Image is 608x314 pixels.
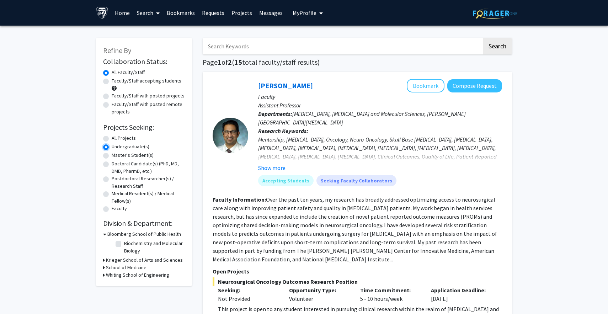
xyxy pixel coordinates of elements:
[258,81,313,90] a: [PERSON_NAME]
[112,77,181,85] label: Faculty/Staff accepting students
[258,92,502,101] p: Faculty
[112,69,145,76] label: All Faculty/Staff
[112,160,185,175] label: Doctoral Candidate(s) (PhD, MD, DMD, PharmD, etc.)
[284,286,355,303] div: Volunteer
[293,9,316,16] span: My Profile
[258,110,466,126] span: [MEDICAL_DATA], [MEDICAL_DATA] and Molecular Sciences, [PERSON_NAME][GEOGRAPHIC_DATA][MEDICAL_DATA]
[103,123,185,132] h2: Projects Seeking:
[218,294,278,303] div: Not Provided
[355,286,426,303] div: 5 - 10 hours/week
[218,286,278,294] p: Seeking:
[107,230,181,238] h3: Bloomberg School of Public Health
[112,134,136,142] label: All Projects
[103,219,185,228] h2: Division & Department:
[112,143,149,150] label: Undergraduate(s)
[256,0,286,25] a: Messages
[106,264,146,271] h3: School of Medicine
[112,190,185,205] label: Medical Resident(s) / Medical Fellow(s)
[447,79,502,92] button: Compose Request to Raj Mukherjee
[258,175,314,186] mat-chip: Accepting Students
[112,175,185,190] label: Postdoctoral Researcher(s) / Research Staff
[426,286,497,303] div: [DATE]
[112,92,185,100] label: Faculty/Staff with posted projects
[258,101,502,110] p: Assistant Professor
[228,0,256,25] a: Projects
[258,135,502,186] div: Mentorship, [MEDICAL_DATA], Oncology, Neuro-Oncology, Skull Base [MEDICAL_DATA], [MEDICAL_DATA], ...
[111,0,133,25] a: Home
[5,282,30,309] iframe: Chat
[133,0,163,25] a: Search
[431,286,491,294] p: Application Deadline:
[258,127,308,134] b: Research Keywords:
[213,196,266,203] b: Faculty Information:
[112,151,154,159] label: Master's Student(s)
[213,196,497,263] fg-read-more: Over the past ten years, my research has broadly addressed optimizing access to neurosurgical car...
[258,110,292,117] b: Departments:
[234,58,242,66] span: 15
[96,7,108,19] img: Johns Hopkins University Logo
[103,46,131,55] span: Refine By
[106,256,183,264] h3: Krieger School of Arts and Sciences
[360,286,421,294] p: Time Commitment:
[407,79,444,92] button: Add Raj Mukherjee to Bookmarks
[106,271,169,279] h3: Whiting School of Engineering
[112,205,127,212] label: Faculty
[112,101,185,116] label: Faculty/Staff with posted remote projects
[258,164,286,172] button: Show more
[289,286,350,294] p: Opportunity Type:
[198,0,228,25] a: Requests
[483,38,512,54] button: Search
[213,267,502,276] p: Open Projects
[316,175,396,186] mat-chip: Seeking Faculty Collaborators
[473,8,517,19] img: ForagerOne Logo
[203,58,512,66] h1: Page of ( total faculty/staff results)
[203,38,482,54] input: Search Keywords
[228,58,232,66] span: 2
[218,58,222,66] span: 1
[163,0,198,25] a: Bookmarks
[103,57,185,66] h2: Collaboration Status:
[124,240,183,255] label: Biochemistry and Molecular Biology
[213,277,502,286] span: Neurosurgical Oncology Outcomes Research Position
